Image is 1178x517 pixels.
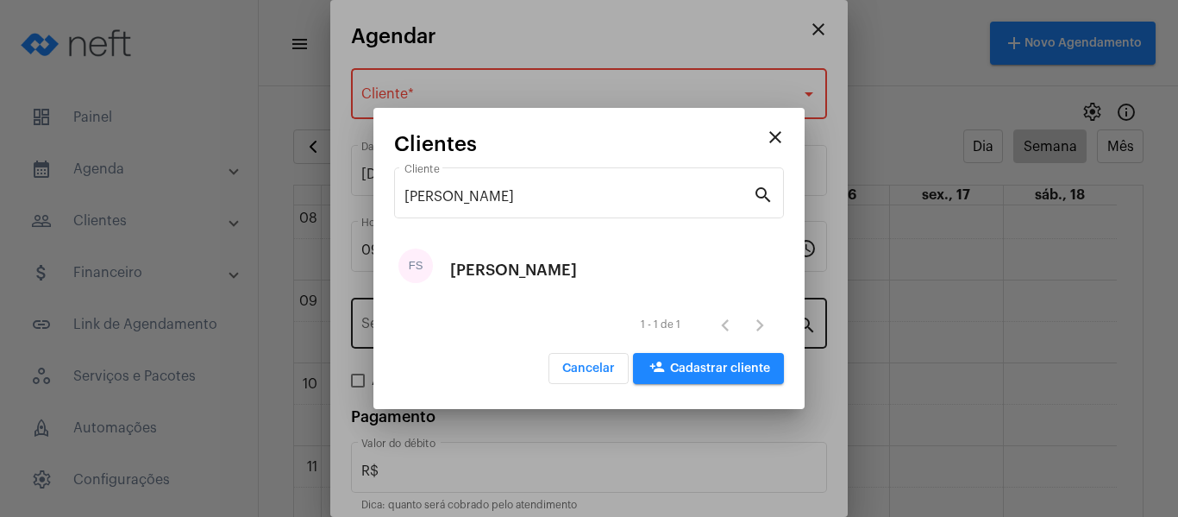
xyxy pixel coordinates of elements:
button: Página anterior [708,307,743,342]
span: Cancelar [562,363,615,375]
button: Cancelar [548,353,629,384]
input: Pesquisar cliente [404,189,753,205]
div: 1 - 1 de 1 [641,319,680,331]
button: Cadastrar cliente [633,353,784,384]
mat-icon: person_add [647,359,667,380]
div: [PERSON_NAME] [450,244,577,296]
mat-icon: search [753,184,774,205]
span: Cadastrar cliente [647,363,770,375]
div: FS [398,249,433,283]
span: Clientes [394,133,477,155]
button: Próxima página [743,307,777,342]
mat-icon: close [765,127,786,148]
